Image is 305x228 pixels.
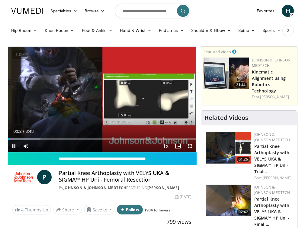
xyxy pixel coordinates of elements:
span: 02:47 [237,209,250,215]
span: 21:44 [234,82,247,88]
span: 4 [21,207,24,213]
button: Fullscreen [184,140,196,152]
a: 01:26 [206,132,251,164]
a: Shoulder & Elbow [188,24,235,36]
a: Spine [235,24,258,36]
a: 1904 followers [144,208,170,213]
span: 0:02 [13,129,21,134]
a: [PERSON_NAME] [260,94,289,99]
a: [PERSON_NAME] [147,185,179,190]
h4: Partial Knee Arthoplasty with VELYS UKA & SIGMA™ HP Uni - Femoral Resection [59,170,191,183]
a: Sports [259,24,285,36]
span: 01:26 [237,157,250,162]
a: Kinematic Alignment using Robotics Technology [252,69,286,94]
button: Pause [8,140,20,152]
button: Share [53,205,82,214]
a: Johnson & Johnson MedTech [254,132,290,142]
a: Browse [81,5,109,17]
a: 21:44 [204,58,249,89]
img: 2dac1888-fcb6-4628-a152-be974a3fbb82.png.150x105_q85_crop-smart_upscale.png [206,185,251,216]
a: Hand & Wrist [116,24,155,36]
a: P [37,170,52,184]
a: Hip Recon [8,24,41,36]
div: Progress Bar [8,138,196,140]
a: [PERSON_NAME] [262,175,291,180]
video-js: Video Player [8,47,196,152]
div: Feat. [254,175,292,181]
a: Foot & Ankle [78,24,117,36]
a: Johnson & Johnson MedTech [252,58,291,68]
img: VuMedi Logo [11,8,43,14]
a: Johnson & Johnson MedTech [63,185,127,190]
img: Johnson & Johnson MedTech [12,170,35,184]
img: 85482610-0380-4aae-aa4a-4a9be0c1a4f1.150x105_q85_crop-smart_upscale.jpg [204,58,249,89]
div: Feat. [252,94,295,100]
button: Playback Rate [160,140,172,152]
a: Favorites [253,5,278,17]
div: [DATE] [175,194,191,200]
input: Search topics, interventions [115,4,190,18]
a: H [282,5,294,17]
a: Pediatrics [155,24,188,36]
span: / [23,129,24,134]
button: Follow [117,205,143,214]
button: Enable picture-in-picture mode [172,140,184,152]
a: 02:47 [206,185,251,216]
a: Knee Recon [41,24,78,36]
span: 3:48 [25,129,34,134]
button: Mute [20,140,32,152]
small: Featured Video [204,49,231,55]
a: Johnson & Johnson MedTech [254,185,290,195]
button: Save to [84,205,115,214]
a: Partial Knee Arthoplasty with VELYS UKA & SIGMA™ HP Uni - Final … [254,196,290,227]
a: 4 Thumbs Up [12,205,51,214]
a: Specialties [47,5,81,17]
div: By FEATURING [59,185,191,191]
h4: Related Videos [205,114,248,121]
img: 54517014-b7e0-49d7-8366-be4d35b6cc59.png.150x105_q85_crop-smart_upscale.png [206,132,251,164]
span: 799 views [167,218,191,225]
a: Partial Knee Arthoplasty with VELYS UKA & SIGMA™ HP Uni- Triali… [254,143,290,174]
